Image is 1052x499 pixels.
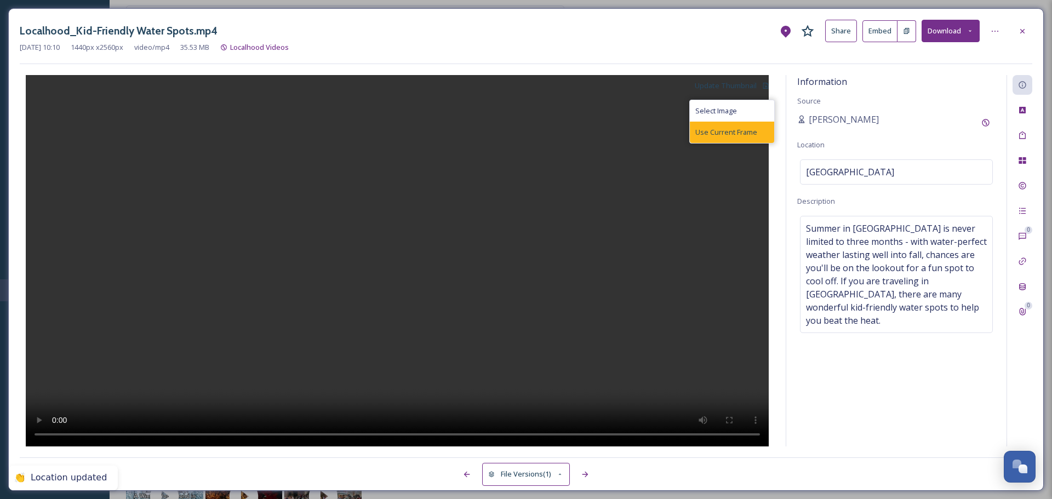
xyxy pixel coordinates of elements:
span: 1440 px x 2560 px [71,42,123,53]
span: Select Image [695,106,737,116]
span: Use Current Frame [695,127,757,137]
div: 0 [1025,226,1032,234]
span: Summer in [GEOGRAPHIC_DATA] is never limited to three months - with water-perfect weather lasting... [806,222,987,327]
span: Information [797,76,847,88]
div: 0 [1025,302,1032,309]
button: Download [922,20,980,42]
span: Update Thumbnail [695,81,757,91]
button: Update Thumbnail [689,75,775,96]
span: [DATE] 10:10 [20,42,60,53]
div: 👏 [14,472,25,484]
span: Source [797,96,821,106]
button: Open Chat [1004,451,1036,483]
span: Description [797,196,835,206]
span: video/mp4 [134,42,169,53]
span: Localhood Videos [230,42,289,52]
span: Location [797,140,825,150]
div: Location updated [31,472,107,484]
button: Share [825,20,857,42]
span: [PERSON_NAME] [809,113,879,126]
h3: Localhood_Kid-Friendly Water Spots.mp4 [20,23,218,39]
button: Embed [862,20,897,42]
span: 35.53 MB [180,42,209,53]
span: [GEOGRAPHIC_DATA] [806,165,894,179]
button: File Versions(1) [482,463,570,485]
